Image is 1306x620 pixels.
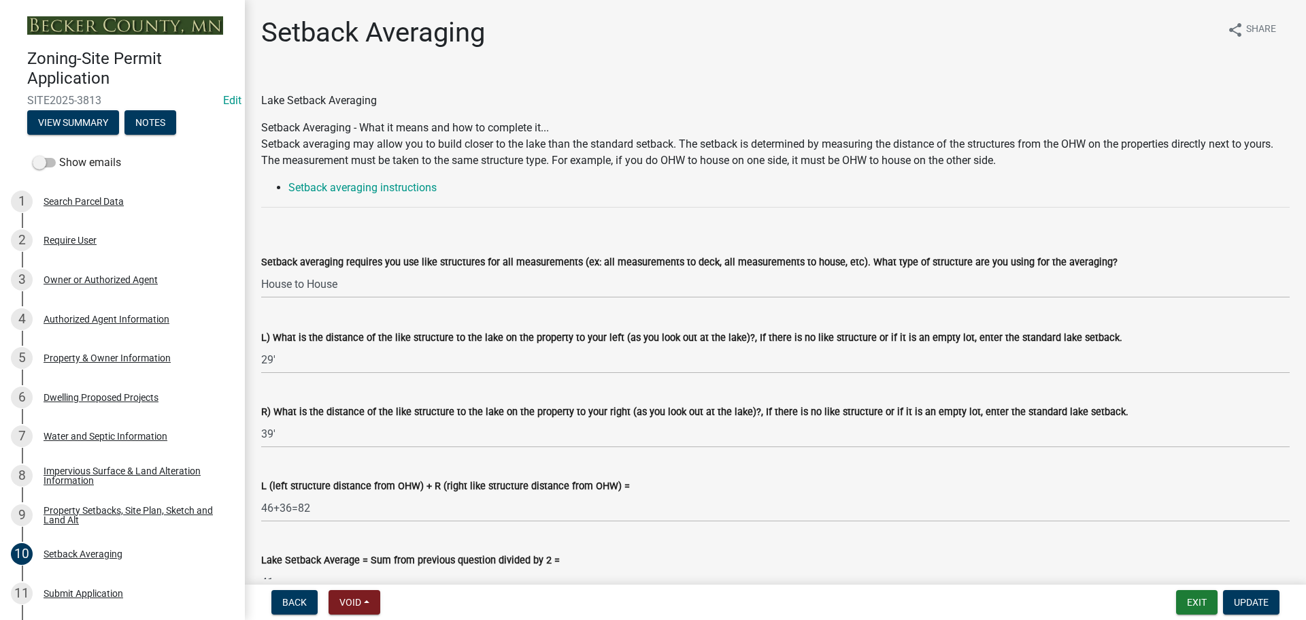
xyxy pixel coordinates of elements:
div: Authorized Agent Information [44,314,169,324]
span: Share [1246,22,1276,38]
label: L (left structure distance from OHW) + R (right like structure distance from OHW) = [261,482,630,491]
div: 2 [11,229,33,251]
div: 5 [11,347,33,369]
span: Update [1234,597,1269,608]
p: Setback averaging may allow you to build closer to the lake than the standard setback. The setbac... [261,136,1290,169]
div: Setback Averaging - What it means and how to complete it... [261,120,1290,208]
div: 8 [11,465,33,487]
div: Impervious Surface & Land Alteration Information [44,466,223,485]
div: Submit Application [44,589,123,598]
label: L) What is the distance of the like structure to the lake on the property to your left (as you lo... [261,333,1122,343]
div: Owner or Authorized Agent [44,275,158,284]
div: Property Setbacks, Site Plan, Sketch and Land Alt [44,506,223,525]
span: Back [282,597,307,608]
button: View Summary [27,110,119,135]
h1: Setback Averaging [261,16,485,49]
a: Setback averaging instructions [288,181,437,194]
div: Search Parcel Data [44,197,124,206]
wm-modal-confirm: Edit Application Number [223,94,241,107]
a: Edit [223,94,241,107]
div: Require User [44,235,97,245]
button: Void [329,590,380,615]
div: 11 [11,583,33,604]
div: 3 [11,269,33,291]
div: Dwelling Proposed Projects [44,393,158,402]
div: 10 [11,543,33,565]
div: Setback Averaging [44,549,122,559]
div: 6 [11,387,33,408]
button: Back [271,590,318,615]
i: share [1227,22,1243,38]
button: Update [1223,590,1279,615]
label: Show emails [33,154,121,171]
div: Lake Setback Averaging [261,93,1290,109]
span: Void [339,597,361,608]
div: 1 [11,191,33,212]
button: shareShare [1216,16,1287,43]
wm-modal-confirm: Notes [124,118,176,129]
img: Becker County, Minnesota [27,16,223,35]
button: Exit [1176,590,1218,615]
h4: Zoning-Site Permit Application [27,49,234,88]
label: R) What is the distance of the like structure to the lake on the property to your right (as you l... [261,408,1128,417]
label: Lake Setback Average = Sum from previous question divided by 2 = [261,556,560,566]
div: 4 [11,308,33,330]
button: Notes [124,110,176,135]
span: SITE2025-3813 [27,94,218,107]
div: Property & Owner Information [44,353,171,363]
div: 9 [11,504,33,526]
wm-modal-confirm: Summary [27,118,119,129]
div: Water and Septic Information [44,431,167,441]
label: Setback averaging requires you use like structures for all measurements (ex: all measurements to ... [261,258,1118,267]
div: 7 [11,425,33,447]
